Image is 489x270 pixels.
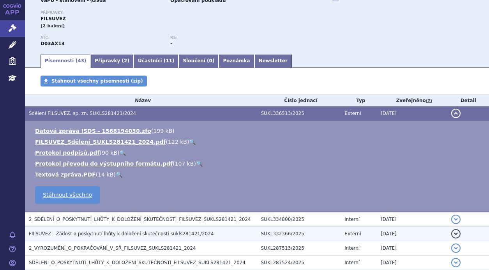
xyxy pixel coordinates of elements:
span: 199 kB [153,128,172,134]
a: Písemnosti (43) [41,55,90,68]
span: SDĚLENÍ_O_POSKYTNUTÍ_LHŮTY_K_DOLOŽENÍ_SKUTEČNOSTI_FILSUVEZ_SUKLS281421_2024 [29,260,245,265]
span: Stáhnout všechny písemnosti (zip) [51,78,143,84]
button: detail [451,244,461,253]
th: Typ [341,95,377,106]
span: Sdělení FILSUVEZ, sp. zn. SUKLS281421/2024 [29,111,136,116]
span: Interní [344,245,360,251]
a: Poznámka [219,55,254,68]
a: Datová zpráva ISDS - 1568194030.zfo [35,128,151,134]
span: FILSUVEZ - Žádost o poskytnutí lhůty k doložení skutečnosti sukls281421/2024 [29,231,214,236]
th: Číslo jednací [257,95,341,106]
p: RS: [170,35,292,40]
td: SUKL287524/2025 [257,256,341,270]
td: [DATE] [377,212,447,227]
li: ( ) [35,160,481,168]
button: detail [451,109,461,118]
li: ( ) [35,171,481,178]
a: 🔍 [196,161,203,167]
a: Stáhnout všechny písemnosti (zip) [41,76,147,86]
button: detail [451,229,461,238]
td: [DATE] [377,256,447,270]
span: 2_VYROZUMĚNÍ_O_POKRAČOVÁNÍ_V_SŘ_FILSUVEZ_SUKLS281421_2024 [29,245,196,251]
strong: - [170,41,172,46]
td: SUKL332366/2025 [257,227,341,241]
td: [DATE] [377,241,447,256]
span: 2 [124,58,127,64]
th: Název [25,95,257,106]
span: Externí [344,231,361,236]
th: Zveřejněno [377,95,447,106]
td: SUKL287513/2025 [257,241,341,256]
span: Interní [344,260,360,265]
th: Detail [447,95,489,106]
span: 2_SDĚLENÍ_O_POSKYTNUTÍ_LHŮTY_K_DOLOŽENÍ_SKUTEČNOSTI_FILSUVEZ_SUKLS281421_2024 [29,217,251,222]
button: detail [451,258,461,267]
span: 107 kB [175,161,194,167]
a: Textová zpráva.PDF [35,171,96,178]
td: [DATE] [377,227,447,241]
a: Účastníci (11) [134,55,179,68]
a: Přípravky (2) [90,55,134,68]
abbr: (?) [426,98,432,104]
td: SUKL334800/2025 [257,212,341,227]
a: Sloučení (0) [178,55,219,68]
td: [DATE] [377,106,447,121]
span: 14 kB [98,171,113,178]
a: 🔍 [189,139,196,145]
span: FILSUVEZ [41,16,66,21]
span: 11 [166,58,172,64]
span: 0 [209,58,212,64]
span: Interní [344,217,360,222]
span: 122 kB [168,139,187,145]
a: FILSUVEZ_Sdělení_SUKLS281421_2024.pdf [35,139,166,145]
p: ATC: [41,35,162,40]
p: Přípravky: [41,11,300,15]
span: 90 kB [102,150,117,156]
a: 🔍 [119,150,126,156]
li: ( ) [35,127,481,135]
span: Externí [344,111,361,116]
a: Protokol podpisů.pdf [35,150,100,156]
a: Protokol převodu do výstupního formátu.pdf [35,161,173,167]
button: detail [451,215,461,224]
a: Newsletter [254,55,292,68]
a: Stáhnout všechno [35,186,100,204]
td: SUKL336513/2025 [257,106,341,121]
li: ( ) [35,149,481,157]
strong: BŘEZOVÁ KŮRA [41,41,65,46]
a: 🔍 [116,171,122,178]
span: 43 [78,58,84,64]
li: ( ) [35,138,481,146]
span: (2 balení) [41,23,65,28]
